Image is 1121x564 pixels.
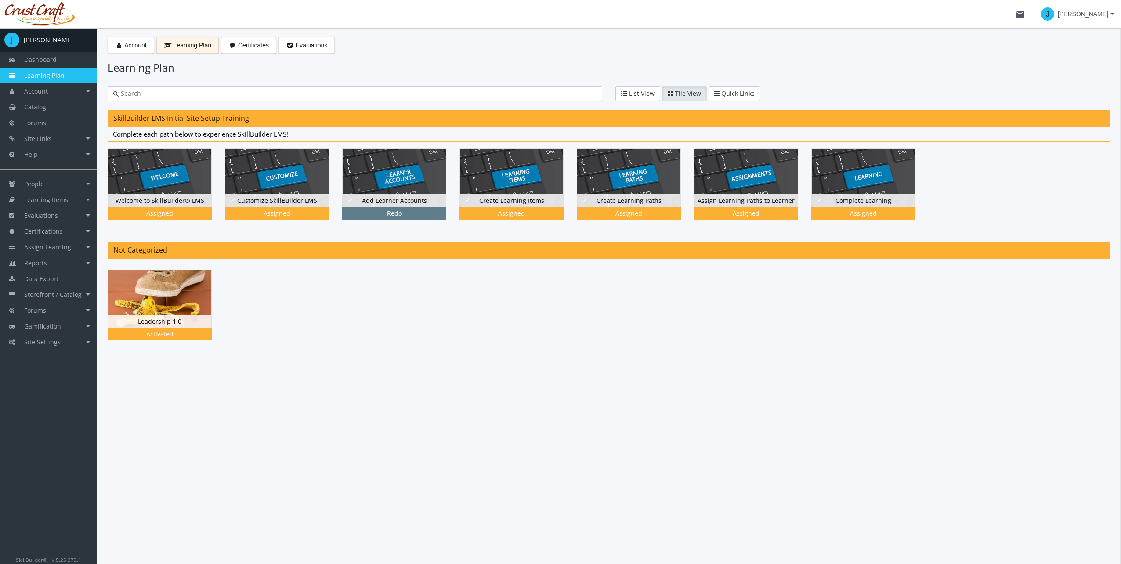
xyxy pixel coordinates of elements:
span: Reports [24,259,47,267]
button: Learning Plan [156,37,219,54]
i: Account [115,42,123,48]
div: Customize SkillBuilder LMS [225,194,329,207]
i: Evaluations [286,42,294,48]
div: Customize SkillBuilder LMS [225,148,342,232]
mat-icon: mail [1015,9,1025,19]
div: Assigned [579,209,679,218]
span: Dashboard [24,55,57,64]
span: J [1041,7,1054,21]
div: Assigned [109,209,210,218]
div: Assigned [227,209,327,218]
span: Account [24,87,48,95]
div: Create Learning Paths [577,148,694,232]
span: Evaluations [296,42,327,49]
button: Certificates [221,37,276,54]
span: Evaluations [24,211,58,220]
span: Certificates [238,42,269,49]
div: Add Learner Accounts [343,194,446,207]
div: Complete Learning [811,148,929,232]
div: Welcome to SkillBuilder® LMS [108,194,211,207]
button: Evaluations [278,37,335,54]
div: Assign Learning Paths to Learner [694,148,811,232]
span: Gamification [24,322,61,330]
span: Quick Links [721,89,755,98]
span: Forums [24,306,46,315]
span: Not Categorized [113,245,167,255]
span: Account [124,42,147,49]
div: Create Learning Items [459,148,577,232]
span: Forums [24,119,46,127]
input: Search [119,89,597,98]
div: Leadership 1.0 [108,270,225,354]
div: [PERSON_NAME] [24,36,73,44]
h1: Learning Plan [108,60,1110,75]
small: SkillBuilder® - v.5.25.273.1 [16,556,81,563]
div: Welcome to SkillBuilder® LMS [108,148,225,232]
span: Site Settings [24,338,61,346]
span: Learning Plan [174,42,211,49]
span: Help [24,150,38,159]
span: [PERSON_NAME] [1058,6,1108,22]
i: Learning Plan [164,42,172,48]
span: Certifications [24,227,63,235]
span: Learning Items [24,195,68,204]
div: Leadership 1.0 [108,315,211,328]
div: Assigned [696,209,796,218]
span: Storefront / Catalog [24,290,82,299]
span: People [24,180,44,188]
span: J [4,33,19,47]
div: Assigned [813,209,914,218]
div: Assigned [461,209,562,218]
span: Assign Learning [24,243,71,251]
span: SkillBuilder LMS Initial Site Setup Training [113,113,249,123]
span: Tile View [675,89,701,98]
div: Add Learner Accounts [342,148,459,232]
span: List View [629,89,655,98]
div: Create Learning Paths [577,194,680,207]
span: Data Export [24,275,58,283]
button: Account [108,37,154,54]
span: Catalog [24,103,46,111]
div: Create Learning Items [460,194,563,207]
div: Assign Learning Paths to Learner [694,194,798,207]
div: Activated [109,330,210,339]
span: Learning Plan [24,71,65,80]
span: Complete each path below to experience SkillBuilder LMS! [113,130,288,138]
div: Complete Learning [812,194,915,207]
span: Site Links [24,134,52,143]
div: Redo [344,209,445,218]
i: Certificates [228,42,236,48]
